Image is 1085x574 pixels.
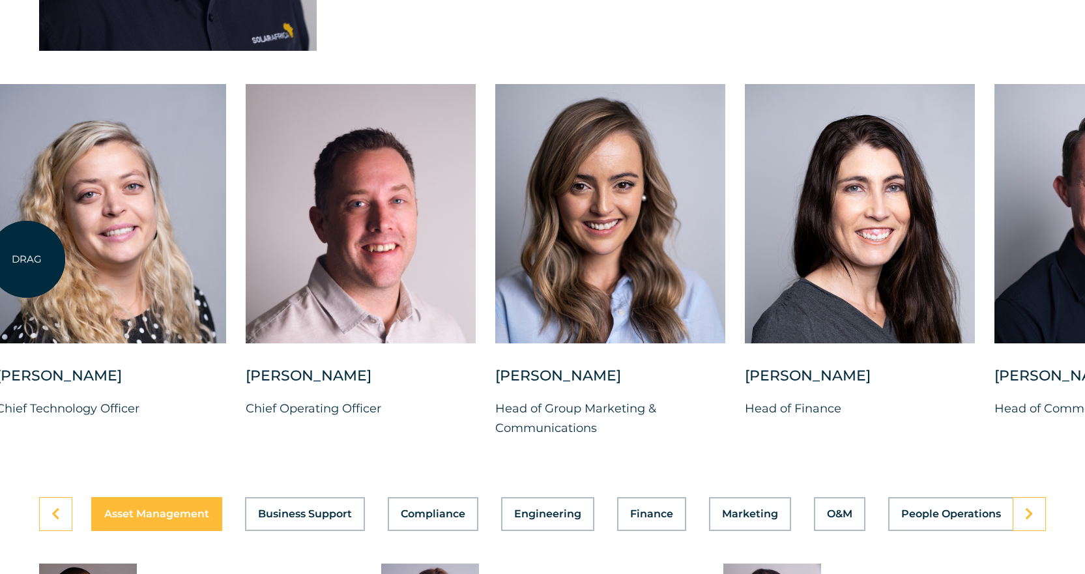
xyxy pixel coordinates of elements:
[901,509,1001,519] span: People Operations
[104,509,209,519] span: Asset Management
[745,366,975,399] div: [PERSON_NAME]
[495,399,725,438] p: Head of Group Marketing & Communications
[827,509,852,519] span: O&M
[630,509,673,519] span: Finance
[745,399,975,418] p: Head of Finance
[495,366,725,399] div: [PERSON_NAME]
[246,399,476,418] p: Chief Operating Officer
[246,366,476,399] div: [PERSON_NAME]
[258,509,352,519] span: Business Support
[722,509,778,519] span: Marketing
[401,509,465,519] span: Compliance
[514,509,581,519] span: Engineering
